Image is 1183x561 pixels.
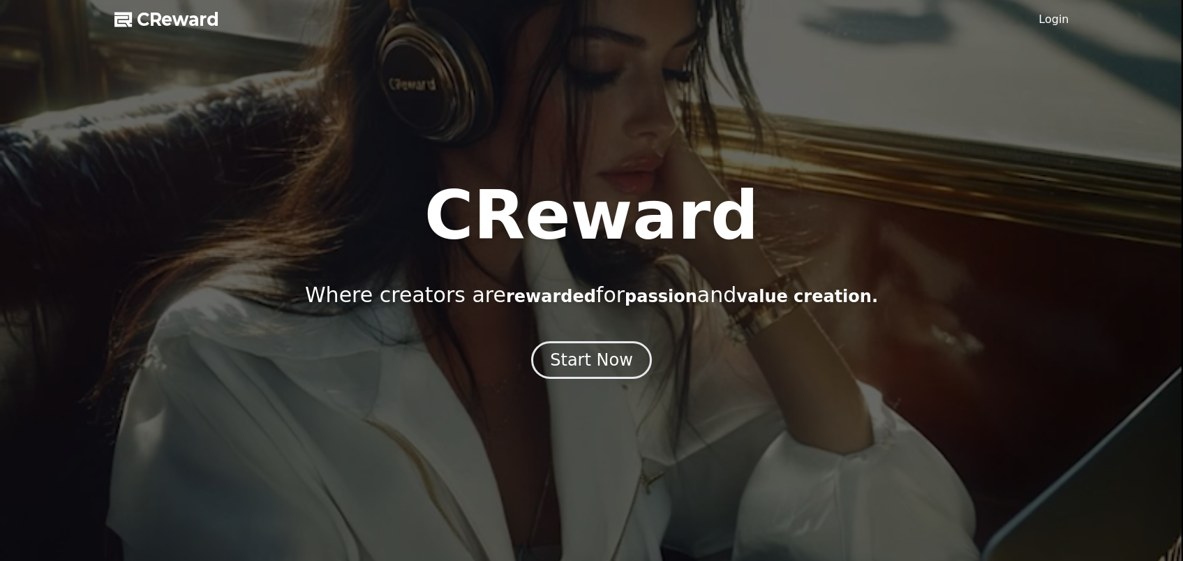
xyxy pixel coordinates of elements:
div: Start Now [550,349,633,371]
p: Where creators are for and [305,283,878,308]
span: rewarded [506,287,596,306]
span: CReward [137,8,219,31]
span: value creation. [736,287,878,306]
a: Start Now [531,355,652,368]
span: passion [625,287,697,306]
button: Start Now [531,341,652,379]
h1: CReward [424,182,759,249]
a: CReward [114,8,219,31]
a: Login [1039,11,1069,28]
